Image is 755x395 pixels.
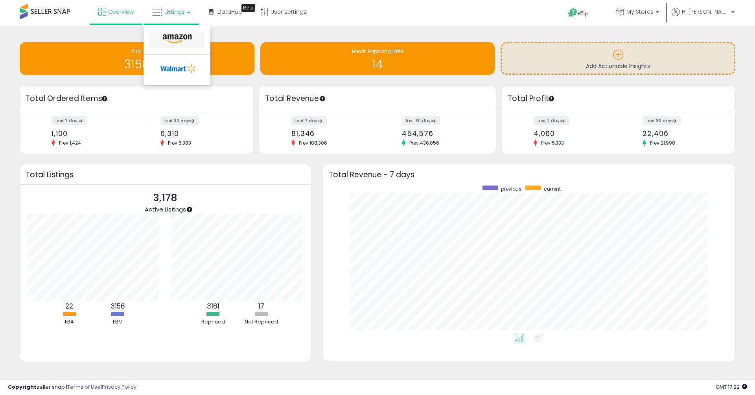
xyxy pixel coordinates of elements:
div: 454,576 [402,129,482,138]
a: Privacy Policy [102,383,136,391]
span: Needs Repricing-FBM [352,48,403,55]
span: Help [578,10,588,17]
span: previous [501,186,521,192]
div: Tooltip anchor [186,206,193,213]
span: Overview [108,8,134,16]
h3: Total Ordered Items [26,93,247,104]
div: 22,406 [643,129,722,138]
a: Hi [PERSON_NAME] [672,8,735,26]
div: Repriced [190,318,237,326]
span: Prev: 21,998 [646,140,679,146]
label: last 7 days [52,116,87,125]
div: seller snap | | [8,384,136,391]
b: 3156 [110,301,125,311]
h1: 14 [264,58,491,71]
b: 3161 [207,301,219,311]
span: Prev: 108,306 [295,140,331,146]
div: FBA [46,318,93,326]
span: Prev: 436,056 [405,140,443,146]
h3: Total Profit [508,93,729,104]
div: FBM [94,318,141,326]
b: 17 [258,301,264,311]
span: FBM [132,48,142,55]
div: 81,346 [291,129,372,138]
i: Get Help [568,8,578,18]
span: Prev: 5,333 [537,140,568,146]
h1: 3156 [24,58,250,71]
strong: Copyright [8,383,37,391]
h3: Total Revenue - 7 days [329,172,729,178]
label: last 30 days [160,116,199,125]
span: current [544,186,561,192]
span: Active Listings [145,205,186,213]
span: Add Actionable Insights [586,62,650,70]
a: Help [562,2,604,26]
label: last 7 days [534,116,569,125]
h3: Total Revenue [265,93,490,104]
a: Terms of Use [67,383,101,391]
div: Tooltip anchor [548,95,555,102]
span: Prev: 6,383 [164,140,195,146]
h3: Total Listings [26,172,305,178]
label: last 30 days [402,116,440,125]
b: 22 [65,301,73,311]
div: Not Repriced [238,318,285,326]
a: FBM 3156 [20,42,254,75]
span: DataHub [217,8,242,16]
label: last 7 days [291,116,327,125]
span: 2025-08-11 17:22 GMT [716,383,747,391]
p: 3,178 [145,191,186,206]
div: Tooltip anchor [319,95,326,102]
div: Tooltip anchor [241,4,255,12]
a: Add Actionable Insights [502,43,734,73]
div: Tooltip anchor [101,95,108,102]
div: 6,310 [160,129,239,138]
div: 4,060 [534,129,613,138]
span: Hi [PERSON_NAME] [682,8,729,16]
a: Needs Repricing-FBM 14 [260,42,495,75]
label: last 30 days [643,116,681,125]
span: Listings [164,8,185,16]
div: 1,100 [52,129,131,138]
span: Prev: 1,424 [55,140,85,146]
span: My Stores [626,8,654,16]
